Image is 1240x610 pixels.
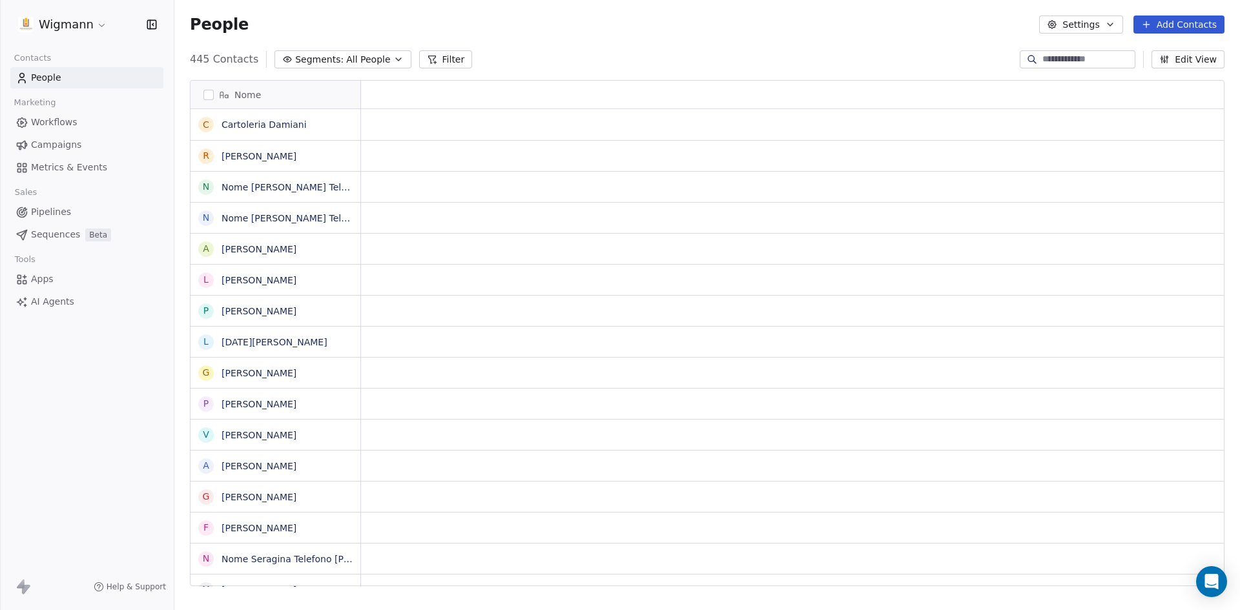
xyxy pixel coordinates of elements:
a: Cartoleria Damiani [222,119,307,130]
span: Contacts [8,48,57,68]
div: grid [191,109,361,587]
span: Pipelines [31,205,71,219]
a: [PERSON_NAME] [222,399,296,409]
div: L [203,335,209,349]
span: Sales [9,183,43,202]
a: Help & Support [94,582,166,592]
img: 1630668995401.jpeg [18,17,34,32]
a: AI Agents [10,291,163,312]
div: g [203,366,210,380]
a: Nome Seragina Telefono [PHONE_NUMBER] Città Turi Email [EMAIL_ADDRESS][DOMAIN_NAME] Trattamento d... [222,554,1205,564]
a: Apps [10,269,163,290]
div: N [203,180,209,194]
div: C [203,118,209,132]
span: AI Agents [31,295,74,309]
div: R [203,149,209,163]
div: L [203,273,209,287]
a: [PERSON_NAME] [222,461,296,471]
a: [PERSON_NAME] [222,585,296,595]
button: Edit View [1152,50,1224,68]
span: Apps [31,272,54,286]
span: All People [346,53,390,66]
div: V [203,428,209,442]
button: Filter [419,50,473,68]
span: Metrics & Events [31,161,107,174]
a: [PERSON_NAME] [222,306,296,316]
div: N [203,552,209,565]
div: M [202,583,210,596]
div: N [203,211,209,225]
a: Metrics & Events [10,157,163,178]
a: People [10,67,163,88]
span: People [31,71,61,85]
span: Help & Support [107,582,166,592]
a: [PERSON_NAME] [222,523,296,533]
span: Wigmann [39,16,94,33]
span: Tools [9,250,41,269]
span: Segments: [295,53,344,66]
a: [PERSON_NAME] [222,244,296,254]
button: Settings [1039,15,1122,34]
span: Marketing [8,93,61,112]
div: A [203,459,209,473]
span: People [190,15,249,34]
span: Sequences [31,228,80,241]
a: [PERSON_NAME] [222,492,296,502]
span: Nome [234,88,261,101]
a: [PERSON_NAME] [222,368,296,378]
a: [PERSON_NAME] [222,151,296,161]
span: 445 Contacts [190,52,258,67]
div: P [203,397,209,411]
a: Pipelines [10,201,163,223]
div: P [203,304,209,318]
a: SequencesBeta [10,224,163,245]
div: G [203,490,210,503]
button: Wigmann [15,14,110,36]
span: Workflows [31,116,77,129]
a: [PERSON_NAME] [222,430,296,440]
div: F [203,521,209,534]
span: Beta [85,229,111,241]
a: [DATE][PERSON_NAME] [222,337,327,347]
a: Workflows [10,112,163,133]
a: Campaigns [10,134,163,156]
button: Add Contacts [1133,15,1224,34]
a: Nome [PERSON_NAME] Telefono [PHONE_NUMBER] Città Alliste Email [EMAIL_ADDRESS][DOMAIN_NAME] Infor... [222,213,1229,223]
div: Open Intercom Messenger [1196,566,1227,597]
div: Nome [191,81,360,108]
a: [PERSON_NAME] [222,275,296,285]
span: Campaigns [31,138,81,152]
div: A [203,242,209,256]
